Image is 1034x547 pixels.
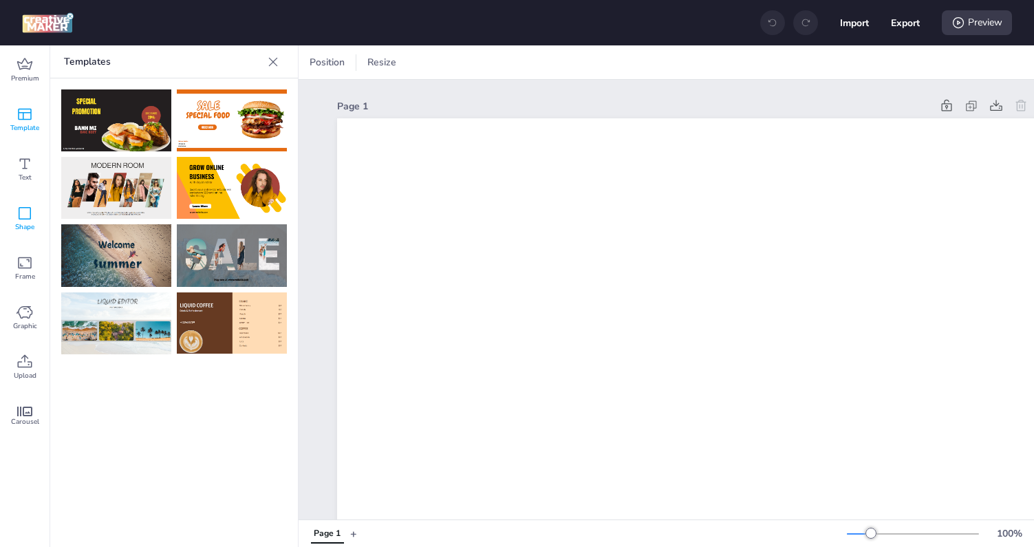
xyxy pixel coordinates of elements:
[10,122,39,133] span: Template
[61,224,171,286] img: wiC1eEj.png
[64,45,262,78] p: Templates
[840,8,869,37] button: Import
[304,522,350,546] div: Tabs
[891,8,920,37] button: Export
[22,12,74,33] img: logo Creative Maker
[15,222,34,233] span: Shape
[19,172,32,183] span: Text
[177,89,287,151] img: RDvpeV0.png
[11,73,39,84] span: Premium
[177,157,287,219] img: 881XAHt.png
[13,321,37,332] span: Graphic
[314,528,341,540] div: Page 1
[350,522,357,546] button: +
[365,55,399,69] span: Resize
[61,157,171,219] img: ypUE7hH.png
[942,10,1012,35] div: Preview
[15,271,35,282] span: Frame
[177,292,287,354] img: WX2aUtf.png
[337,99,931,114] div: Page 1
[11,416,39,427] span: Carousel
[61,89,171,151] img: zNDi6Os.png
[993,526,1026,541] div: 100 %
[61,292,171,354] img: P4qF5We.png
[177,224,287,286] img: NXLE4hq.png
[14,370,36,381] span: Upload
[307,55,347,69] span: Position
